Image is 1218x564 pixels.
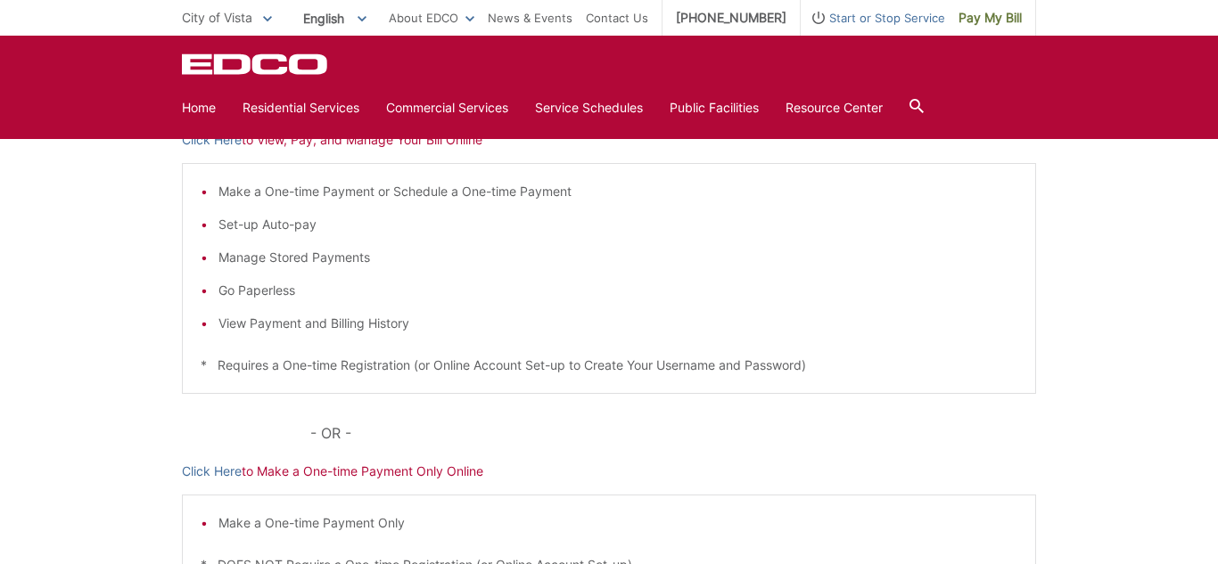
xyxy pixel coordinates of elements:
a: Contact Us [586,8,648,28]
li: Set-up Auto-pay [218,215,1017,234]
p: - OR - [310,421,1036,445]
a: Click Here [182,462,242,481]
li: Manage Stored Payments [218,248,1017,267]
a: News & Events [488,8,572,28]
p: to View, Pay, and Manage Your Bill Online [182,130,1036,150]
a: Click Here [182,130,242,150]
a: Commercial Services [386,98,508,118]
p: * Requires a One-time Registration (or Online Account Set-up to Create Your Username and Password) [201,356,1017,375]
li: Make a One-time Payment Only [218,513,1017,533]
span: English [290,4,380,33]
a: EDCD logo. Return to the homepage. [182,53,330,75]
a: Home [182,98,216,118]
a: About EDCO [389,8,474,28]
a: Residential Services [243,98,359,118]
li: Make a One-time Payment or Schedule a One-time Payment [218,182,1017,201]
li: View Payment and Billing History [218,314,1017,333]
li: Go Paperless [218,281,1017,300]
a: Public Facilities [670,98,759,118]
span: City of Vista [182,10,252,25]
a: Resource Center [786,98,883,118]
p: to Make a One-time Payment Only Online [182,462,1036,481]
span: Pay My Bill [959,8,1022,28]
a: Service Schedules [535,98,643,118]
